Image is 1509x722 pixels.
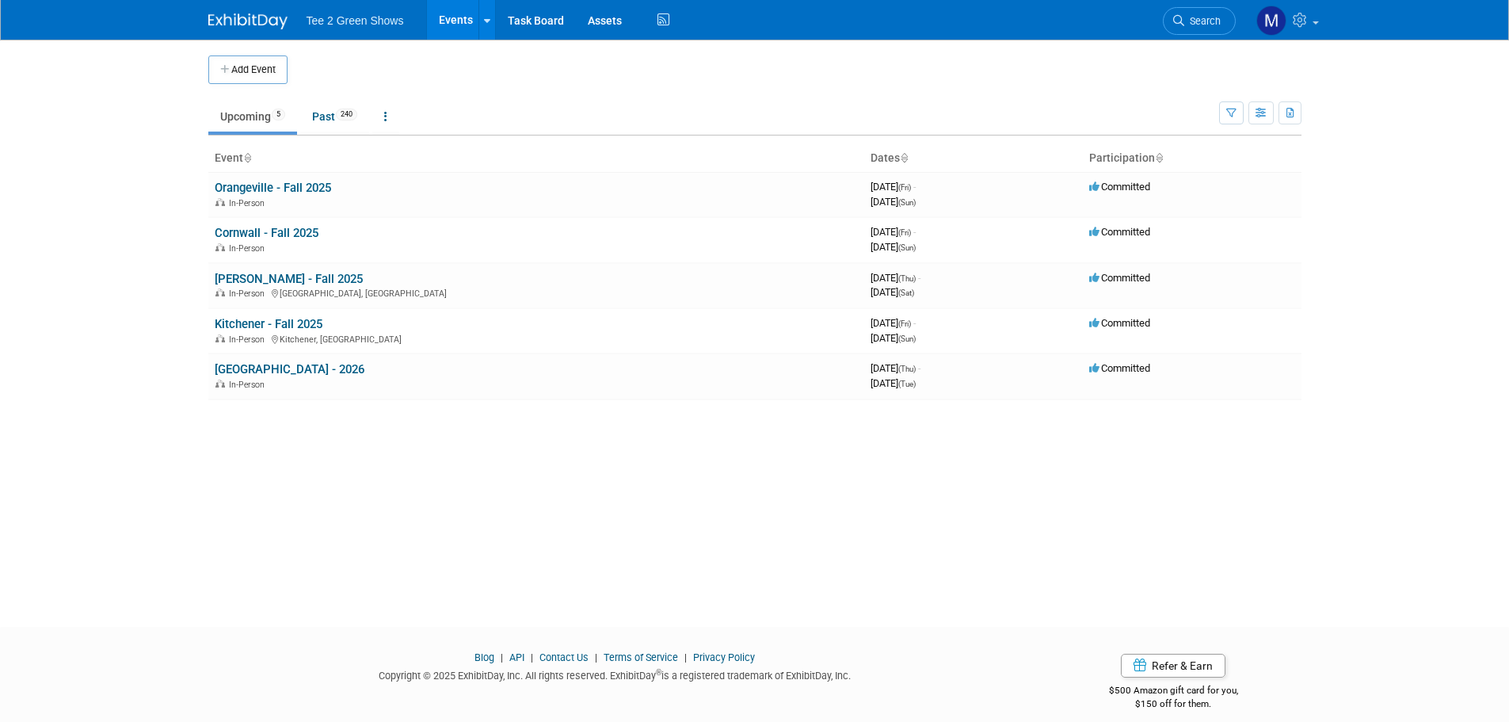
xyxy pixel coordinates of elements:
[208,13,288,29] img: ExhibitDay
[898,274,916,283] span: (Thu)
[229,380,269,390] span: In-Person
[272,109,285,120] span: 5
[1089,226,1150,238] span: Committed
[871,181,916,193] span: [DATE]
[898,319,911,328] span: (Fri)
[215,332,858,345] div: Kitchener, [GEOGRAPHIC_DATA]
[243,151,251,164] a: Sort by Event Name
[215,286,858,299] div: [GEOGRAPHIC_DATA], [GEOGRAPHIC_DATA]
[215,243,225,251] img: In-Person Event
[509,651,524,663] a: API
[871,241,916,253] span: [DATE]
[913,181,916,193] span: -
[215,334,225,342] img: In-Person Event
[913,317,916,329] span: -
[1046,697,1301,711] div: $150 off for them.
[898,334,916,343] span: (Sun)
[871,286,914,298] span: [DATE]
[604,651,678,663] a: Terms of Service
[215,181,331,195] a: Orangeville - Fall 2025
[871,272,920,284] span: [DATE]
[871,196,916,208] span: [DATE]
[497,651,507,663] span: |
[680,651,691,663] span: |
[208,55,288,84] button: Add Event
[1256,6,1286,36] img: Michael Kruger
[898,380,916,388] span: (Tue)
[871,332,916,344] span: [DATE]
[898,198,916,207] span: (Sun)
[591,651,601,663] span: |
[229,334,269,345] span: In-Person
[229,288,269,299] span: In-Person
[918,362,920,374] span: -
[871,377,916,389] span: [DATE]
[900,151,908,164] a: Sort by Start Date
[693,651,755,663] a: Privacy Policy
[208,101,297,132] a: Upcoming5
[1046,674,1301,710] div: $500 Amazon gift card for you,
[898,243,916,252] span: (Sun)
[1184,15,1221,27] span: Search
[871,362,920,374] span: [DATE]
[229,198,269,208] span: In-Person
[539,651,589,663] a: Contact Us
[527,651,537,663] span: |
[215,288,225,296] img: In-Person Event
[1089,272,1150,284] span: Committed
[336,109,357,120] span: 240
[307,14,404,27] span: Tee 2 Green Shows
[898,228,911,237] span: (Fri)
[871,226,916,238] span: [DATE]
[215,317,322,331] a: Kitchener - Fall 2025
[1121,654,1225,678] a: Refer & Earn
[1089,317,1150,329] span: Committed
[215,198,225,206] img: In-Person Event
[918,272,920,284] span: -
[474,651,494,663] a: Blog
[215,226,318,240] a: Cornwall - Fall 2025
[229,243,269,254] span: In-Person
[215,362,364,376] a: [GEOGRAPHIC_DATA] - 2026
[898,183,911,192] span: (Fri)
[1155,151,1163,164] a: Sort by Participation Type
[871,317,916,329] span: [DATE]
[864,145,1083,172] th: Dates
[913,226,916,238] span: -
[208,665,1023,683] div: Copyright © 2025 ExhibitDay, Inc. All rights reserved. ExhibitDay is a registered trademark of Ex...
[215,380,225,388] img: In-Person Event
[1163,7,1236,35] a: Search
[208,145,864,172] th: Event
[1083,145,1301,172] th: Participation
[1089,362,1150,374] span: Committed
[300,101,369,132] a: Past240
[656,668,661,677] sup: ®
[898,365,916,373] span: (Thu)
[898,288,914,297] span: (Sat)
[1089,181,1150,193] span: Committed
[215,272,363,286] a: [PERSON_NAME] - Fall 2025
